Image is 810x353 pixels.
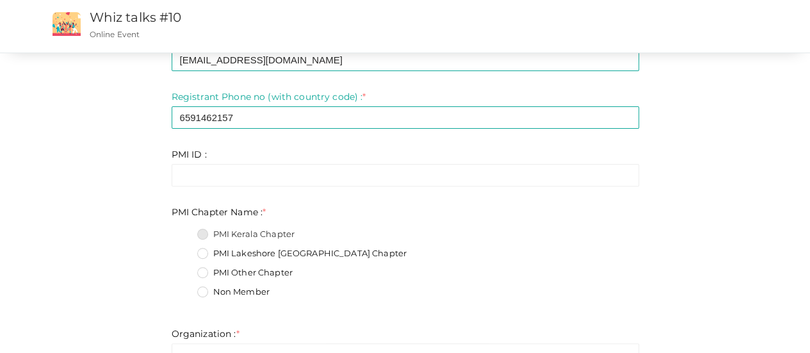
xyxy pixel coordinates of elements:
[53,12,81,36] img: event2.png
[197,247,407,260] label: PMI Lakeshore [GEOGRAPHIC_DATA] Chapter
[90,29,495,40] p: Online Event
[172,206,266,218] label: PMI Chapter Name :
[197,267,293,279] label: PMI Other Chapter
[172,327,239,340] label: Organization :
[197,286,270,299] label: Non Member
[90,10,182,25] a: Whiz talks #10
[172,49,639,71] input: Enter registrant email here.
[172,106,639,129] input: Enter registrant phone no here.
[197,228,295,241] label: PMI Kerala Chapter
[172,148,207,161] label: PMI ID :
[172,90,366,103] label: Registrant Phone no (with country code) :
